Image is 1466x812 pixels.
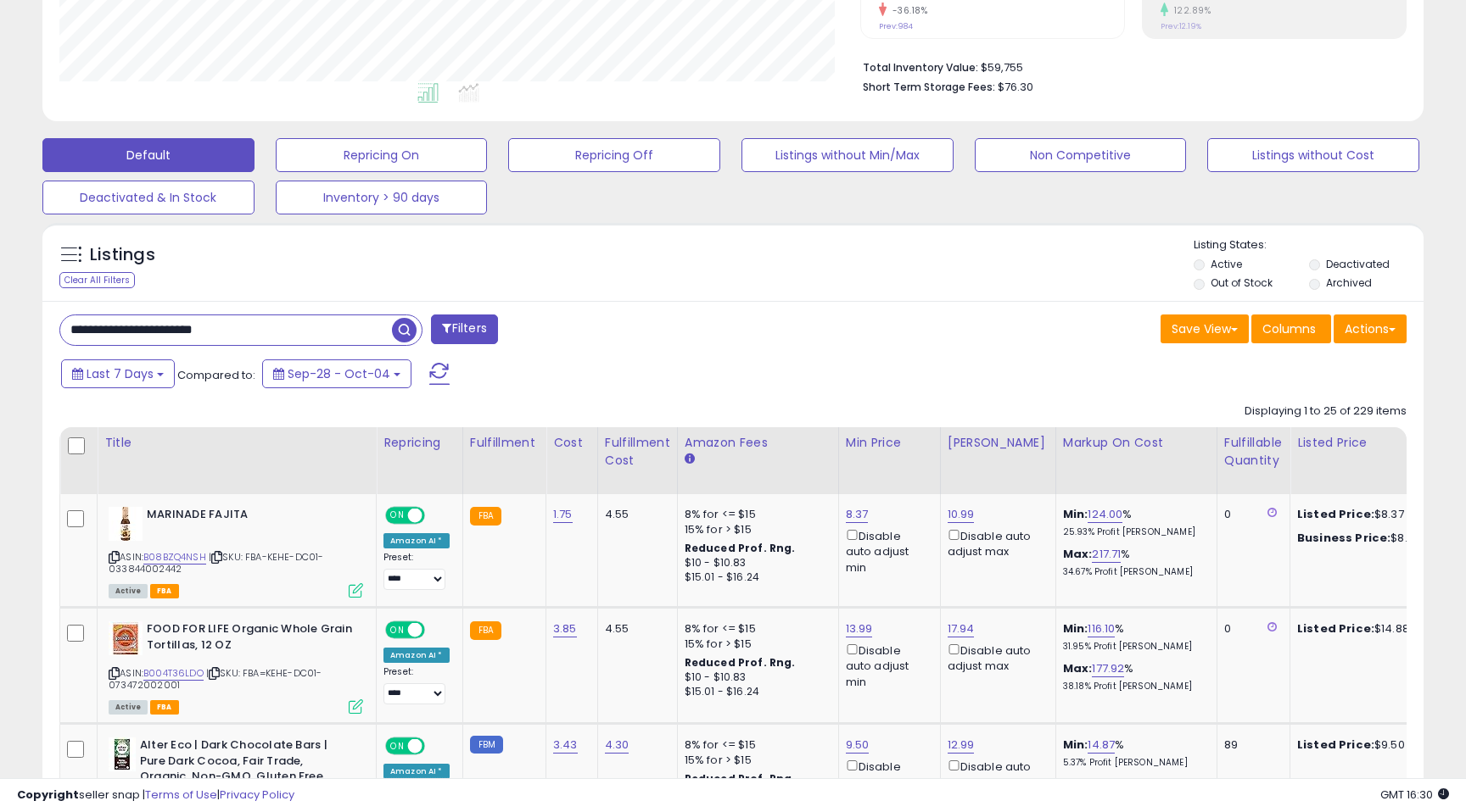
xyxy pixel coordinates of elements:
img: 51MMPm6kShL._SL40_.jpg [109,621,143,655]
b: Min: [1063,620,1088,637]
a: B004T36LDO [143,666,204,681]
img: 41bAj6+2JFL._SL40_.jpg [109,737,136,771]
a: B08BZQ4NSH [143,550,206,565]
button: Listings without Cost [1207,138,1419,172]
div: Preset: [383,552,450,590]
a: 217.71 [1092,546,1121,563]
div: 0 [1224,507,1277,522]
span: Last 7 Days [87,365,154,382]
b: Listed Price: [1297,506,1374,522]
li: $59,755 [863,56,1394,76]
div: $10 - $10.83 [685,556,825,570]
b: Reduced Prof. Rng. [685,655,796,670]
div: Fulfillment [470,434,539,452]
a: 8.37 [846,506,869,523]
a: 9.50 [846,737,870,754]
a: 4.30 [605,737,629,754]
label: Active [1211,257,1242,271]
b: Reduced Prof. Rng. [685,541,796,555]
div: % [1063,661,1204,692]
div: % [1063,621,1204,653]
div: % [1063,507,1204,538]
button: Columns [1251,314,1331,343]
a: 3.85 [553,620,577,637]
div: 15% for > $15 [685,522,825,537]
span: Columns [1262,320,1316,337]
div: Disable auto adjust max [948,757,1043,790]
div: 15% for > $15 [685,753,825,768]
small: FBA [470,507,501,526]
span: All listings currently available for purchase on Amazon [109,700,148,715]
a: 12.99 [948,737,975,754]
div: 8% for <= $15 [685,507,825,522]
a: Terms of Use [145,787,217,803]
b: Short Term Storage Fees: [863,80,995,94]
b: Min: [1063,737,1088,753]
b: Listed Price: [1297,620,1374,637]
p: 5.37% Profit [PERSON_NAME] [1063,757,1204,769]
a: 10.99 [948,506,975,523]
p: 38.18% Profit [PERSON_NAME] [1063,681,1204,692]
p: Listing States: [1194,237,1423,253]
span: OFF [422,623,450,637]
div: $14.88 [1297,621,1438,637]
b: FOOD FOR LIFE Organic Whole Grain Tortillas, 12 OZ [147,621,353,657]
div: Disable auto adjust min [846,641,927,690]
div: 4.55 [605,507,664,522]
div: $15.01 - $16.24 [685,685,825,699]
span: Sep-28 - Oct-04 [288,365,390,382]
span: FBA [150,700,179,715]
div: Fulfillment Cost [605,434,670,470]
div: seller snap | | [17,787,294,804]
span: Compared to: [177,367,255,383]
label: Deactivated [1326,257,1390,271]
a: 124.00 [1088,506,1122,523]
label: Archived [1326,275,1372,290]
div: [PERSON_NAME] [948,434,1049,452]
b: Max: [1063,660,1093,676]
div: Clear All Filters [59,272,135,288]
small: Prev: 984 [879,21,913,31]
b: Alter Eco | Dark Chocolate Bars | Pure Dark Cocoa, Fair Trade, Organic, Non-GMO, Gluten Free (Tot... [140,737,346,804]
button: Last 7 Days [61,359,175,388]
div: $15.01 - $16.24 [685,570,825,585]
a: 177.92 [1092,660,1124,677]
div: Displaying 1 to 25 of 229 items [1245,403,1407,420]
div: Title [104,434,369,452]
strong: Copyright [17,787,79,803]
button: Listings without Min/Max [741,138,954,172]
div: Preset: [383,666,450,704]
span: OFF [422,739,450,754]
a: 116.10 [1088,620,1115,637]
div: Disable auto adjust min [846,526,927,576]
label: Out of Stock [1211,275,1273,290]
b: Max: [1063,546,1093,562]
span: FBA [150,584,179,598]
div: Fulfillable Quantity [1224,434,1283,470]
div: 89 [1224,737,1277,753]
div: Disable auto adjust max [948,641,1043,674]
button: Actions [1334,314,1407,343]
div: 0 [1224,621,1277,637]
div: Cost [553,434,590,452]
div: $9.50 [1297,737,1438,753]
button: Save View [1161,314,1249,343]
span: 2025-10-12 16:30 GMT [1380,787,1449,803]
button: Non Competitive [975,138,1187,172]
small: 122.89% [1168,4,1211,17]
small: -36.18% [887,4,928,17]
div: Repricing [383,434,456,452]
div: Disable auto adjust max [948,526,1043,559]
button: Repricing Off [508,138,720,172]
button: Filters [431,314,497,344]
small: FBM [470,736,503,754]
a: 17.94 [948,620,975,637]
div: ASIN: [109,621,363,712]
b: Business Price: [1297,530,1390,546]
div: % [1063,737,1204,769]
p: 31.95% Profit [PERSON_NAME] [1063,641,1204,653]
div: 8% for <= $15 [685,621,825,637]
b: MARINADE FAJITA [147,507,353,527]
span: OFF [422,509,450,523]
div: $8.37 [1297,507,1438,522]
